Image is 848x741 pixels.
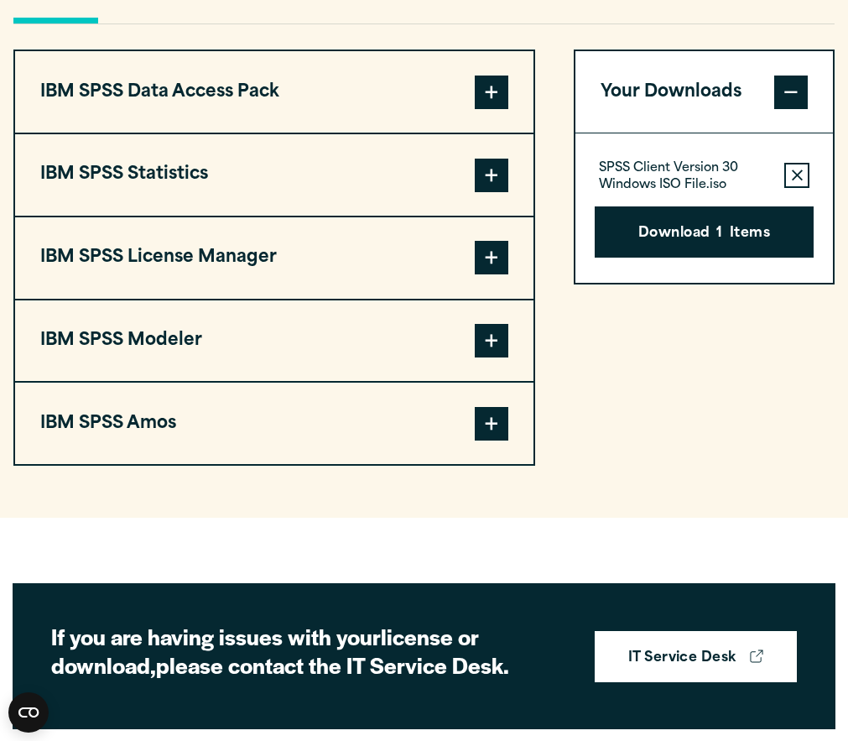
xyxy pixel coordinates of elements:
[51,623,569,681] h2: If you are having issues with your please contact the IT Service Desk.
[595,206,814,258] button: Download1Items
[575,51,833,133] button: Your Downloads
[628,648,736,670] strong: IT Service Desk
[51,621,479,681] strong: license or download,
[15,383,533,464] button: IBM SPSS Amos
[15,134,533,216] button: IBM SPSS Statistics
[15,300,533,382] button: IBM SPSS Modeler
[595,631,797,683] a: IT Service Desk
[8,692,49,733] button: Open CMP widget
[15,217,533,299] button: IBM SPSS License Manager
[599,160,771,194] p: SPSS Client Version 30 Windows ISO File.iso
[716,223,722,245] span: 1
[15,51,533,133] button: IBM SPSS Data Access Pack
[575,133,833,283] div: Your Downloads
